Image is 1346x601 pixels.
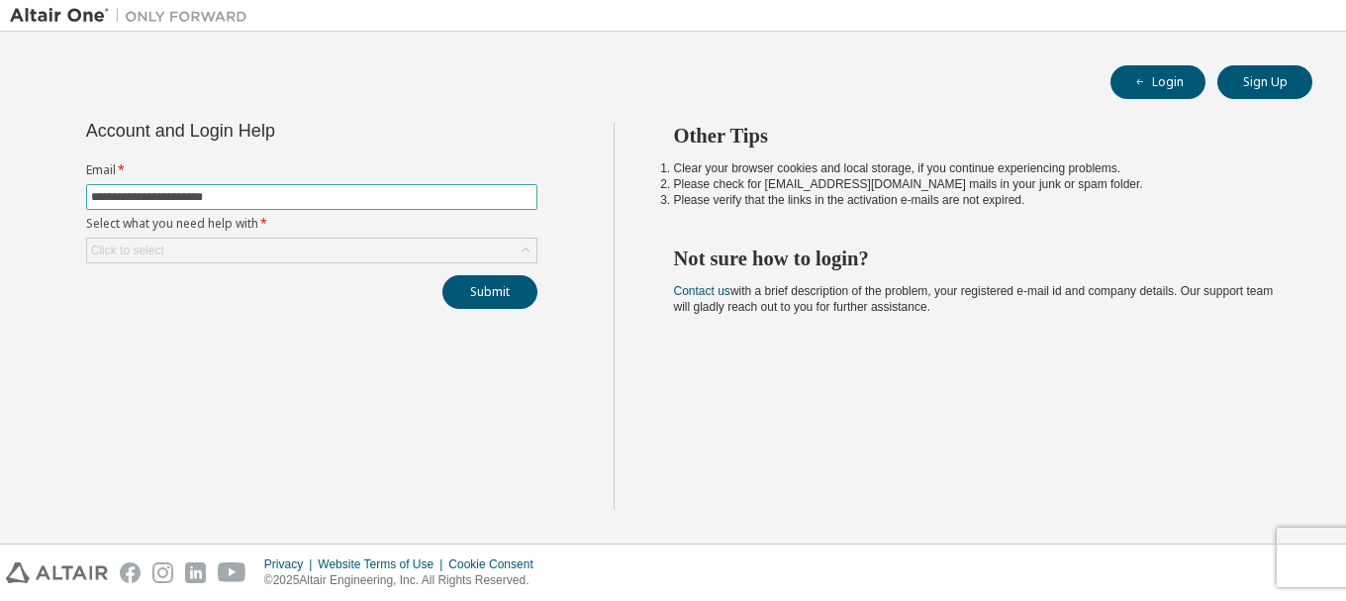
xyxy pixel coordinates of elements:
button: Submit [442,275,537,309]
div: Privacy [264,556,318,572]
img: instagram.svg [152,562,173,583]
li: Please verify that the links in the activation e-mails are not expired. [674,192,1278,208]
img: altair_logo.svg [6,562,108,583]
h2: Not sure how to login? [674,246,1278,271]
a: Contact us [674,284,730,298]
p: © 2025 Altair Engineering, Inc. All Rights Reserved. [264,572,545,589]
img: Altair One [10,6,257,26]
img: facebook.svg [120,562,141,583]
li: Clear your browser cookies and local storage, if you continue experiencing problems. [674,160,1278,176]
button: Login [1110,65,1205,99]
li: Please check for [EMAIL_ADDRESS][DOMAIN_NAME] mails in your junk or spam folder. [674,176,1278,192]
label: Email [86,162,537,178]
img: linkedin.svg [185,562,206,583]
div: Click to select [91,243,164,258]
h2: Other Tips [674,123,1278,149]
span: with a brief description of the problem, your registered e-mail id and company details. Our suppo... [674,284,1274,314]
div: Cookie Consent [448,556,544,572]
img: youtube.svg [218,562,246,583]
div: Account and Login Help [86,123,447,139]
button: Sign Up [1217,65,1312,99]
div: Website Terms of Use [318,556,448,572]
div: Click to select [87,239,536,262]
label: Select what you need help with [86,216,537,232]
